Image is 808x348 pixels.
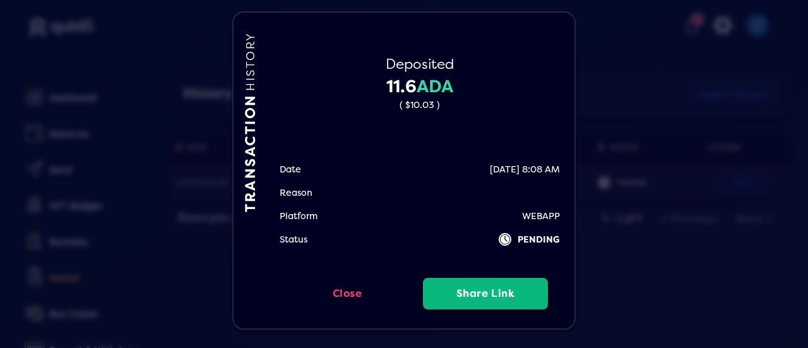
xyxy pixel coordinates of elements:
[278,55,562,75] div: Deposited
[518,236,560,243] span: PENDING
[279,205,318,228] td: Platform
[278,75,562,99] div: 11.6
[279,158,302,181] td: Date
[423,278,548,309] button: Share Link
[417,76,453,97] span: ADA
[243,32,259,309] div: TRANSACTION
[279,181,313,205] td: Reason
[244,32,258,91] span: HISTORY
[278,99,562,111] div: ( $10.03 )
[279,228,308,251] td: Status
[278,278,417,309] button: Close
[489,158,561,181] td: [DATE] 8:08 AM
[521,205,561,228] td: WEBAPP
